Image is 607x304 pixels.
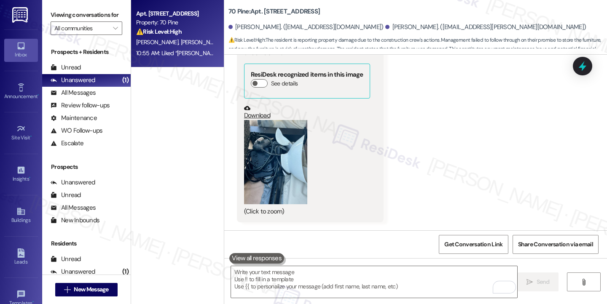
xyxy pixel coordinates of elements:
input: All communities [54,21,109,35]
strong: ⚠️ Risk Level: High [228,37,265,43]
div: Property: 70 Pine [136,18,214,27]
div: Residents [42,239,131,248]
div: New Inbounds [51,216,99,225]
div: Apt. [STREET_ADDRESS] [136,9,214,18]
label: Viewing conversations for [51,8,122,21]
i:  [526,279,533,285]
div: Escalate [51,139,83,148]
button: Share Conversation via email [513,235,599,254]
b: ResiDesk recognized items in this image [251,70,363,79]
strong: ⚠️ Risk Level: High [136,28,182,35]
div: [PERSON_NAME]. ([EMAIL_ADDRESS][PERSON_NAME][DOMAIN_NAME]) [385,23,586,32]
div: (1) [120,265,131,278]
button: Zoom image [244,120,307,204]
span: [PERSON_NAME] [180,38,223,46]
div: Prospects + Residents [42,48,131,56]
a: Buildings [4,204,38,227]
button: Send [518,272,559,291]
span: • [29,175,30,181]
div: All Messages [51,203,96,212]
label: See details [271,79,298,88]
a: Insights • [4,163,38,186]
div: (1) [120,74,131,87]
textarea: To enrich screen reader interactions, please activate Accessibility in Grammarly extension settings [231,266,517,298]
div: Maintenance [51,114,97,123]
i:  [113,25,118,32]
div: Unread [51,255,81,264]
a: Site Visit • [4,122,38,144]
button: New Message [55,283,118,296]
i:  [64,286,70,293]
a: Inbox [4,39,38,61]
div: Unanswered [51,267,95,276]
div: Unread [51,191,81,200]
a: Download [244,105,370,120]
span: [PERSON_NAME] [136,38,181,46]
span: • [38,92,39,98]
span: : The resident is reporting property damage due to the construction crew's actions. Management fa... [228,36,607,63]
div: All Messages [51,88,96,97]
span: Share Conversation via email [518,240,593,249]
div: Unread [51,63,81,72]
div: WO Follow-ups [51,126,102,135]
b: 70 Pine: Apt. [STREET_ADDRESS] [228,7,320,16]
div: (Click to zoom) [244,207,370,216]
i:  [580,279,587,285]
span: • [30,133,32,139]
b: JPG attachment [244,48,290,57]
button: Get Conversation Link [439,235,508,254]
span: New Message [74,285,108,294]
div: [PERSON_NAME]. ([EMAIL_ADDRESS][DOMAIN_NAME]) [228,23,384,32]
div: Unanswered [51,76,95,85]
span: Send [537,277,550,286]
div: Prospects [42,163,131,171]
div: Unanswered [51,178,95,187]
a: Leads [4,246,38,269]
span: Get Conversation Link [444,240,502,249]
div: Review follow-ups [51,101,110,110]
img: ResiDesk Logo [12,7,30,23]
